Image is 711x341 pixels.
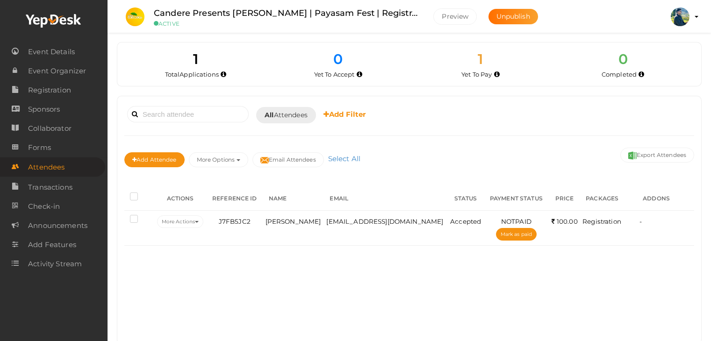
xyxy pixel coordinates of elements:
[582,218,621,225] span: Registration
[28,235,76,254] span: Add Features
[28,178,72,197] span: Transactions
[124,152,185,167] button: Add Attendee
[266,218,321,225] span: [PERSON_NAME]
[154,20,419,27] small: ACTIVE
[263,187,324,211] th: NAME
[501,218,531,225] span: NOTPAID
[28,43,75,61] span: Event Details
[193,50,198,68] span: 1
[448,187,484,211] th: STATUS
[28,255,82,273] span: Activity Stream
[28,62,86,80] span: Event Organizer
[154,187,206,211] th: ACTIONS
[212,195,257,202] span: REFERENCE ID
[28,119,72,138] span: Collaborator
[478,50,483,68] span: 1
[552,218,578,225] span: 100.00
[28,197,60,216] span: Check-in
[326,154,363,163] a: Select All
[549,187,580,211] th: PRICE
[620,148,694,163] button: Export Attendees
[580,187,637,211] th: PACKAGES
[488,9,538,24] button: Unpublish
[323,110,366,119] b: Add Filter
[461,71,492,78] span: Yet To Pay
[221,72,226,77] i: Total number of applications
[450,218,481,225] span: Accepted
[126,7,144,26] img: PPFXFEEN_small.png
[28,158,65,177] span: Attendees
[28,216,87,235] span: Announcements
[265,110,308,120] span: Attendees
[671,7,689,26] img: ACg8ocImFeownhHtboqxd0f2jP-n9H7_i8EBYaAdPoJXQiB63u4xhcvD=s100
[326,218,443,225] span: [EMAIL_ADDRESS][DOMAIN_NAME]
[618,50,628,68] span: 0
[333,50,343,68] span: 0
[189,152,248,167] button: More Options
[494,72,500,77] i: Accepted by organizer and yet to make payment
[639,72,644,77] i: Accepted and completed payment succesfully
[602,71,637,78] span: Completed
[154,7,419,20] label: Candere Presents [PERSON_NAME] | Payasam Fest | Registration
[496,12,530,21] span: Unpublish
[127,106,249,122] input: Search attendee
[252,152,324,167] button: Email Attendees
[180,71,219,78] span: Applications
[433,8,477,25] button: Preview
[496,228,537,241] button: Mark as paid
[265,111,273,119] b: All
[501,231,532,237] span: Mark as paid
[314,71,355,78] span: Yet To Accept
[639,218,642,225] span: -
[28,81,71,99] span: Registration
[628,151,637,160] img: excel.svg
[260,156,269,164] img: mail-filled.svg
[157,215,203,228] button: More Actions
[28,138,51,157] span: Forms
[324,187,447,211] th: EMAIL
[28,100,60,119] span: Sponsors
[357,72,362,77] i: Yet to be accepted by organizer
[637,187,694,211] th: ADDONS
[219,218,251,225] span: J7FB5JC2
[165,71,219,78] span: Total
[484,187,549,211] th: PAYMENT STATUS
